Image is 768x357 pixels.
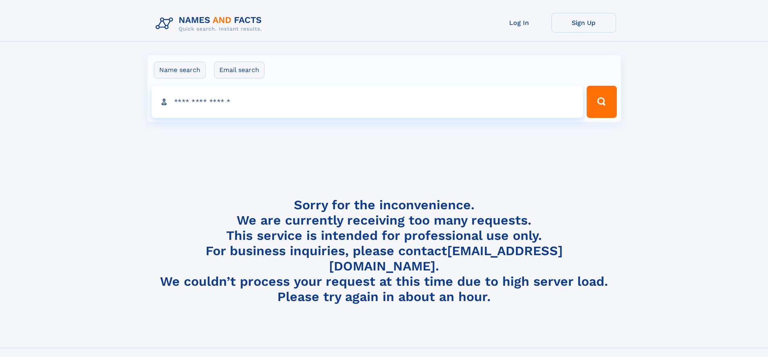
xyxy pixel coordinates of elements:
[587,86,616,118] button: Search Button
[329,243,563,274] a: [EMAIL_ADDRESS][DOMAIN_NAME]
[154,62,206,78] label: Name search
[552,13,616,33] a: Sign Up
[214,62,264,78] label: Email search
[152,13,268,35] img: Logo Names and Facts
[487,13,552,33] a: Log In
[152,197,616,305] h4: Sorry for the inconvenience. We are currently receiving too many requests. This service is intend...
[152,86,583,118] input: search input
